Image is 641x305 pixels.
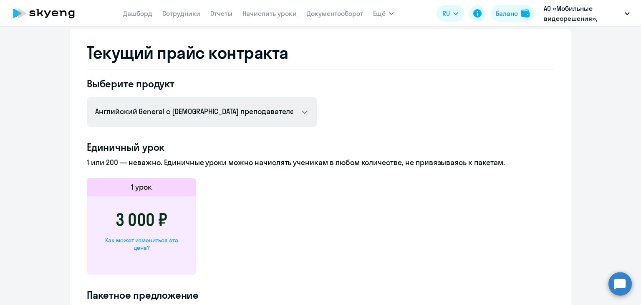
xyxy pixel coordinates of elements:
[87,288,554,302] h4: Пакетное предложение
[544,3,621,23] p: АО «Мобильные видеорешения», МОБИЛЬНЫЕ ВИДЕОРЕШЕНИЯ, АО
[373,5,394,22] button: Ещё
[521,9,530,18] img: balance
[540,3,634,23] button: АО «Мобильные видеорешения», МОБИЛЬНЫЕ ВИДЕОРЕШЕНИЯ, АО
[437,5,464,22] button: RU
[162,9,200,18] a: Сотрудники
[100,236,183,252] div: Как может измениться эта цена?
[242,9,297,18] a: Начислить уроки
[210,9,232,18] a: Отчеты
[87,77,317,90] h4: Выберите продукт
[87,140,554,154] h4: Единичный урок
[373,8,386,18] span: Ещё
[87,43,554,63] h2: Текущий прайс контракта
[307,9,363,18] a: Документооборот
[116,210,167,230] h3: 3 000 ₽
[442,8,450,18] span: RU
[496,8,518,18] div: Баланс
[123,9,152,18] a: Дашборд
[491,5,535,22] button: Балансbalance
[131,182,152,193] h5: 1 урок
[87,157,554,168] p: 1 или 200 — неважно. Единичные уроки можно начислять ученикам в любом количестве, не привязываясь...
